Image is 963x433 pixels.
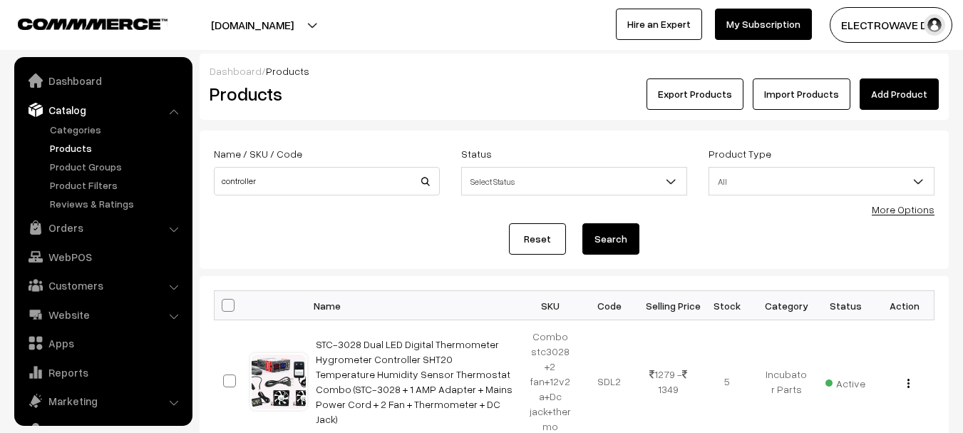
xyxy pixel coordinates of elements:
[825,372,865,391] span: Active
[715,9,812,40] a: My Subscription
[46,141,187,156] a: Products
[18,97,187,123] a: Catalog
[753,78,850,110] a: Import Products
[872,203,934,215] a: More Options
[509,223,566,255] a: Reset
[462,169,686,194] span: Select Status
[639,291,698,320] th: Selling Price
[461,146,492,161] label: Status
[46,159,187,174] a: Product Groups
[46,178,187,193] a: Product Filters
[816,291,875,320] th: Status
[18,14,143,31] a: COMMMERCE
[18,244,187,270] a: WebPOS
[214,167,440,195] input: Name / SKU / Code
[161,7,344,43] button: [DOMAIN_NAME]
[647,78,743,110] button: Export Products
[18,68,187,93] a: Dashboard
[907,379,910,388] img: Menu
[875,291,934,320] th: Action
[860,78,939,110] a: Add Product
[580,291,639,320] th: Code
[709,146,771,161] label: Product Type
[307,291,521,320] th: Name
[18,302,187,327] a: Website
[266,65,309,77] span: Products
[18,215,187,240] a: Orders
[698,291,757,320] th: Stock
[316,338,513,425] a: STC-3028 Dual LED Digital Thermometer Hygrometer Controller SHT20 Temperature Humidity Sensor The...
[709,169,934,194] span: All
[924,14,945,36] img: user
[461,167,687,195] span: Select Status
[582,223,639,255] button: Search
[18,388,187,414] a: Marketing
[616,9,702,40] a: Hire an Expert
[757,291,816,320] th: Category
[18,19,168,29] img: COMMMERCE
[210,65,262,77] a: Dashboard
[18,360,187,385] a: Reports
[46,196,187,211] a: Reviews & Ratings
[709,167,934,195] span: All
[521,291,580,320] th: SKU
[46,122,187,137] a: Categories
[18,272,187,298] a: Customers
[214,146,302,161] label: Name / SKU / Code
[830,7,952,43] button: ELECTROWAVE DE…
[18,330,187,356] a: Apps
[210,83,438,105] h2: Products
[210,63,939,78] div: /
